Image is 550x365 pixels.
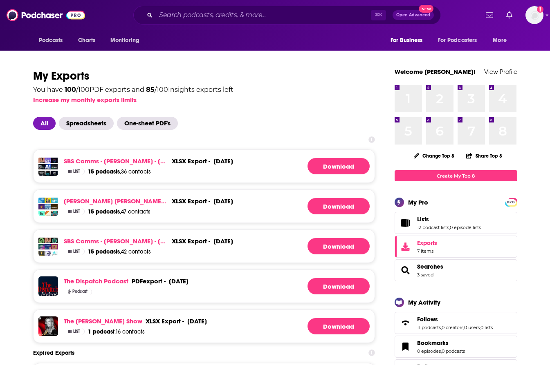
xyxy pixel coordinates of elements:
[33,69,375,83] h1: My Exports
[51,164,58,171] img: The GTMnow Podcast
[45,198,51,204] img: The Disciplined Investor
[172,157,186,165] span: xlsx
[525,6,543,24] span: Logged in as Isabellaoidem
[503,8,516,22] a: Show notifications dropdown
[213,237,233,245] div: [DATE]
[45,244,51,251] img: Technovation with Peter High (CIO, CTO, CDO, CXO Interviews)
[38,276,58,296] img: The Dispatch Podcast
[45,251,51,257] img: The Scoop
[525,6,543,24] button: Show profile menu
[146,317,160,325] span: xlsx
[65,86,76,93] span: 100
[441,325,442,330] span: ,
[395,312,517,334] span: Follows
[537,6,543,13] svg: Add a profile image
[7,7,85,23] a: Podchaser - Follow, Share and Rate Podcasts
[172,237,186,245] span: xlsx
[213,157,233,165] div: [DATE]
[393,10,434,20] button: Open AdvancedNew
[371,10,386,20] span: ⌘ K
[493,35,507,46] span: More
[396,13,430,17] span: Open Advanced
[172,197,210,205] div: export -
[73,169,80,174] span: List
[33,117,56,130] span: All
[133,6,441,24] div: Search podcasts, credits, & more...
[64,157,168,165] a: SBS Comms - [PERSON_NAME] - [DATE]
[417,339,449,347] span: Bookmarks
[45,211,51,217] img: Rebank: Fintech Analysis
[308,198,370,214] a: Generating File
[417,325,441,330] a: 11 podcasts
[417,316,493,323] a: Follows
[409,151,460,161] button: Change Top 8
[525,6,543,24] img: User Profile
[88,168,151,175] a: 15 podcasts,36 contacts
[105,33,150,48] button: open menu
[433,33,489,48] button: open menu
[146,317,184,325] div: export -
[397,241,414,252] span: Exports
[408,198,428,206] div: My Pro
[397,265,414,276] a: Searches
[417,272,433,278] a: 3 saved
[132,277,143,285] span: PDF
[395,259,517,281] span: Searches
[117,117,181,130] button: One-sheet PDF's
[417,339,465,347] a: Bookmarks
[88,168,120,175] span: 15 podcasts
[397,341,414,352] a: Bookmarks
[45,171,51,177] img: Revenue Builders
[417,225,449,230] a: 12 podcast lists
[88,248,120,255] span: 15 podcasts
[64,197,168,205] a: [PERSON_NAME] [PERSON_NAME] [DATE]
[397,317,414,329] a: Follows
[156,9,371,22] input: Search podcasts, credits, & more...
[464,325,480,330] a: 0 users
[110,35,139,46] span: Monitoring
[88,208,120,215] span: 15 podcasts
[38,251,45,257] img: Thinking Crypto News & Interviews
[395,212,517,234] span: Lists
[417,216,429,223] span: Lists
[417,263,443,270] a: Searches
[33,117,59,130] button: All
[38,171,45,177] img: The PeerSignal Podcast
[38,316,58,336] img: The Megyn Kelly Show
[169,277,189,285] p: [DATE]
[480,325,480,330] span: ,
[59,117,114,130] span: Spreadsheets
[78,35,96,46] span: Charts
[308,318,370,334] a: Generating File
[417,316,438,323] span: Follows
[172,157,210,165] div: export -
[442,325,463,330] a: 0 creators
[38,244,45,251] img: Crypto Altruists: Real-World Stories of Social & Environmental Impact with Web3
[466,148,503,164] button: Share Top 8
[45,158,51,164] img: No Priors: Artificial Intelligence | Technology | Startups
[51,198,58,204] img: Invest Like the Best with Patrick O'Shaughnessy
[506,199,516,205] span: PRO
[45,204,51,211] img: The Investors First Podcast
[73,33,101,48] a: Charts
[397,217,414,229] a: Lists
[88,328,114,335] span: 1 podcast
[51,211,58,217] img: Unhedged
[417,239,437,247] span: Exports
[506,199,516,205] a: PRO
[417,216,481,223] a: Lists
[438,35,477,46] span: For Podcasters
[45,164,51,171] img: The AI in Business Podcast
[73,329,80,334] span: List
[395,336,517,358] span: Bookmarks
[172,197,186,205] span: xlsx
[417,248,437,254] span: 7 items
[487,33,517,48] button: open menu
[33,33,74,48] button: open menu
[51,251,58,257] img: Epicenter - Learn about Crypto, Blockchain, Ethereum, Bitcoin and Distributed Technologies
[385,33,433,48] button: open menu
[132,277,166,285] div: export -
[308,238,370,254] a: Generating File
